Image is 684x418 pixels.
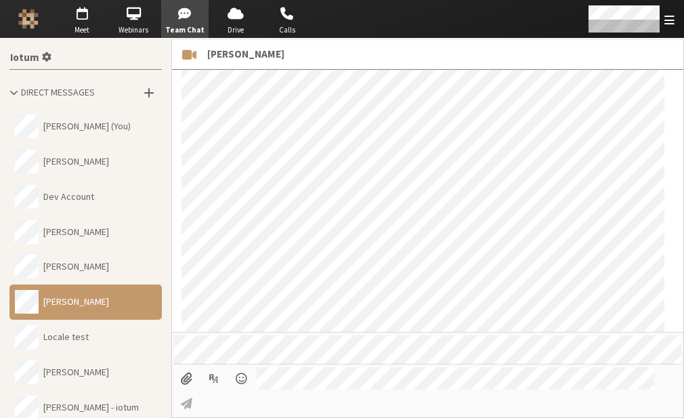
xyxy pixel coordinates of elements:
button: [PERSON_NAME] [9,214,162,249]
button: [PERSON_NAME] (You) [9,109,162,144]
span: Iotum [10,52,39,64]
button: Settings [5,43,56,69]
span: Direct Messages [21,86,95,98]
button: Show formatting [202,367,227,390]
span: Webinars [110,24,157,36]
button: Locale test [9,320,162,355]
button: Send message [174,392,199,415]
button: [PERSON_NAME] [9,354,162,390]
span: Drive [212,24,259,36]
span: [PERSON_NAME] [207,46,284,62]
span: Meet [58,24,106,36]
button: [PERSON_NAME] [9,144,162,180]
button: [PERSON_NAME] [9,249,162,285]
button: [PERSON_NAME] [9,285,162,320]
button: Start a meeting [175,39,204,69]
img: Iotum [18,9,39,29]
button: Dev Account [9,179,162,214]
span: Team Chat [161,24,209,36]
span: Calls [263,24,311,36]
button: Open menu [229,367,254,390]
